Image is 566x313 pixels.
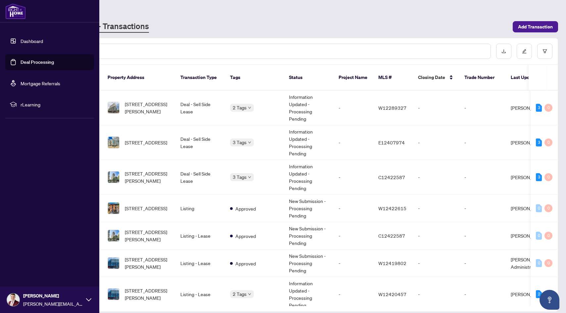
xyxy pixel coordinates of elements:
td: - [413,125,459,160]
td: - [459,195,505,222]
th: Status [284,65,333,91]
td: Listing - Lease [175,222,225,250]
td: New Submission - Processing Pending [284,222,333,250]
td: Information Updated - Processing Pending [284,160,333,195]
td: Information Updated - Processing Pending [284,125,333,160]
a: Dashboard [21,38,43,44]
span: Approved [235,232,256,240]
td: Information Updated - Processing Pending [284,91,333,125]
span: 2 Tags [233,290,247,298]
div: 3 [536,104,542,112]
span: Approved [235,260,256,267]
button: download [496,44,511,59]
td: New Submission - Processing Pending [284,250,333,277]
span: 3 Tags [233,138,247,146]
td: - [413,277,459,312]
span: [PERSON_NAME] [23,292,83,299]
td: - [333,91,373,125]
span: [STREET_ADDRESS][PERSON_NAME] [125,228,170,243]
th: Tags [225,65,284,91]
td: [PERSON_NAME] [505,91,555,125]
img: thumbnail-img [108,230,119,241]
th: Trade Number [459,65,505,91]
span: [STREET_ADDRESS][PERSON_NAME] [125,170,170,184]
td: - [459,125,505,160]
td: Listing - Lease [175,250,225,277]
td: [PERSON_NAME] [505,160,555,195]
td: - [413,250,459,277]
span: 3 Tags [233,173,247,181]
td: Listing [175,195,225,222]
span: down [248,106,251,109]
th: Closing Date [413,65,459,91]
div: 0 [544,204,552,212]
span: [STREET_ADDRESS][PERSON_NAME] [125,100,170,115]
img: thumbnail-img [108,289,119,300]
div: 0 [544,173,552,181]
td: - [333,160,373,195]
span: down [248,176,251,179]
span: download [501,49,506,54]
td: - [459,277,505,312]
img: Profile Icon [7,293,20,306]
span: W12422615 [378,205,406,211]
span: down [248,141,251,144]
img: thumbnail-img [108,102,119,113]
td: - [333,277,373,312]
div: 0 [544,138,552,146]
button: edit [517,44,532,59]
td: - [459,91,505,125]
div: 0 [544,232,552,240]
td: - [413,195,459,222]
td: - [413,160,459,195]
td: Deal - Sell Side Lease [175,91,225,125]
button: filter [537,44,552,59]
td: Deal - Sell Side Lease [175,160,225,195]
span: down [248,293,251,296]
span: [STREET_ADDRESS][PERSON_NAME] [125,287,170,301]
div: 0 [544,259,552,267]
span: W12419802 [378,260,406,266]
div: 3 [536,173,542,181]
td: [PERSON_NAME] [505,195,555,222]
span: filter [542,49,547,54]
th: MLS # [373,65,413,91]
span: [STREET_ADDRESS][PERSON_NAME] [125,256,170,270]
td: [PERSON_NAME] Administrator [505,250,555,277]
span: C12422587 [378,233,405,239]
img: thumbnail-img [108,257,119,269]
td: [PERSON_NAME] [505,222,555,250]
img: thumbnail-img [108,137,119,148]
div: 0 [544,104,552,112]
img: logo [5,3,26,19]
td: Listing - Lease [175,277,225,312]
a: Deal Processing [21,59,54,65]
img: thumbnail-img [108,172,119,183]
td: New Submission - Processing Pending [284,195,333,222]
td: [PERSON_NAME] [505,277,555,312]
td: - [413,91,459,125]
td: - [333,195,373,222]
div: 0 [536,204,542,212]
span: 2 Tags [233,104,247,111]
span: [PERSON_NAME][EMAIL_ADDRESS][DOMAIN_NAME] [23,300,83,307]
div: 0 [536,232,542,240]
td: - [333,250,373,277]
td: - [333,222,373,250]
th: Project Name [333,65,373,91]
div: 2 [536,290,542,298]
span: rLearning [21,101,89,108]
span: W12420457 [378,291,406,297]
span: [STREET_ADDRESS] [125,139,167,146]
button: Open asap [540,290,559,310]
div: 3 [536,138,542,146]
span: W12289327 [378,105,406,111]
td: - [459,222,505,250]
td: [PERSON_NAME] [505,125,555,160]
td: Deal - Sell Side Lease [175,125,225,160]
div: 0 [536,259,542,267]
span: E12407974 [378,139,405,145]
th: Transaction Type [175,65,225,91]
td: - [333,125,373,160]
a: Mortgage Referrals [21,80,60,86]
